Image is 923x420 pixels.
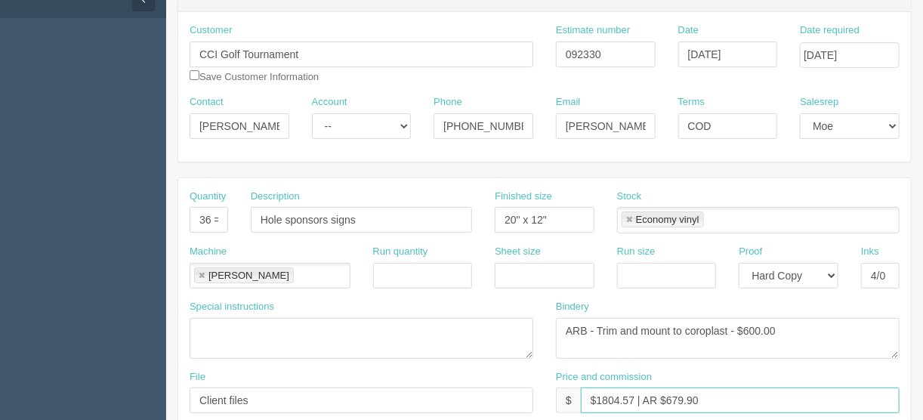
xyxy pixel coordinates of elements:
div: Save Customer Information [190,23,533,84]
label: Phone [434,95,462,110]
label: Description [251,190,300,204]
label: File [190,370,205,384]
label: Inks [861,245,879,259]
label: Proof [739,245,762,259]
label: Sheet size [495,245,541,259]
label: Stock [617,190,642,204]
label: Run size [617,245,656,259]
div: $ [556,388,581,413]
label: Quantity [190,190,226,204]
label: Terms [678,95,705,110]
div: [PERSON_NAME] [208,270,289,280]
label: Machine [190,245,227,259]
label: Salesrep [800,95,838,110]
label: Account [312,95,347,110]
label: Contact [190,95,224,110]
label: Special instructions [190,300,274,314]
input: Enter customer name [190,42,533,67]
div: Economy vinyl [636,215,699,224]
label: Estimate number [556,23,630,38]
label: Date required [800,23,860,38]
label: Finished size [495,190,552,204]
label: Run quantity [373,245,428,259]
label: Date [678,23,699,38]
label: Bindery [556,300,589,314]
label: Customer [190,23,232,38]
label: Email [556,95,581,110]
label: Price and commission [556,370,652,384]
textarea: ARB - Trim and mount to coroplast - $500.00 [556,318,900,359]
